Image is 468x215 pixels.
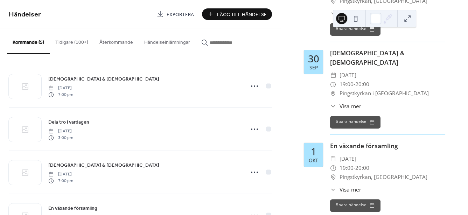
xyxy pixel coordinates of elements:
span: Exportera [167,11,194,18]
span: Lägg Till Händelse [217,11,267,18]
a: [DEMOGRAPHIC_DATA] & [DEMOGRAPHIC_DATA] [48,75,159,83]
div: 1 [311,147,316,157]
div: 30 [308,54,319,64]
div: ​ [330,164,336,173]
span: 20:00 [355,164,369,173]
span: 7:00 pm [48,178,73,184]
a: [DEMOGRAPHIC_DATA] & [DEMOGRAPHIC_DATA] [48,161,159,169]
div: En växande församling [330,141,445,150]
div: ​ [330,80,336,89]
span: Dela tro i vardagen [48,119,89,126]
span: 3:00 pm [48,134,73,141]
span: 19:00 [340,164,354,173]
div: ​ [330,9,336,18]
button: Kommande (5) [7,28,50,54]
div: [DEMOGRAPHIC_DATA] & [DEMOGRAPHIC_DATA] [330,48,445,67]
span: Visa mer [340,9,361,18]
span: 7:00 pm [48,91,73,98]
div: okt [309,158,318,163]
div: sep [309,65,318,70]
button: Tidigare (100+) [50,28,94,53]
div: ​ [330,71,336,80]
span: Visa mer [340,102,361,110]
div: ​ [330,89,336,98]
span: - [354,164,355,173]
a: Exportera [152,8,199,20]
span: [DATE] [340,71,356,80]
div: ​ [330,154,336,164]
span: [DATE] [48,128,73,134]
div: ​ [330,173,336,182]
div: ​ [330,186,336,194]
button: Spara händelse [330,199,380,212]
button: ​Visa mer [330,186,361,194]
span: [DATE] [48,85,73,91]
button: Lägg Till Händelse [202,8,272,20]
span: - [354,80,355,89]
span: [DEMOGRAPHIC_DATA] & [DEMOGRAPHIC_DATA] [48,76,159,83]
a: Dela tro i vardagen [48,118,89,126]
span: 20:00 [355,80,369,89]
span: Visa mer [340,186,361,194]
button: Återkommande [94,28,139,53]
div: ​ [330,102,336,110]
button: Spara händelse [330,23,380,36]
span: Händelser [9,8,41,21]
span: 19:00 [340,80,354,89]
span: [DATE] [48,171,73,178]
span: [DATE] [340,154,356,164]
span: En växande församling [48,205,97,212]
button: ​Visa mer [330,102,361,110]
a: En växande församling [48,204,97,212]
button: ​Visa mer [330,9,361,18]
button: Händelseinlämningar [139,28,196,53]
button: Spara händelse [330,116,380,129]
span: Pingstkyrkan i [GEOGRAPHIC_DATA] [340,89,429,98]
span: Pingstkyrkan, [GEOGRAPHIC_DATA] [340,173,427,182]
span: [DEMOGRAPHIC_DATA] & [DEMOGRAPHIC_DATA] [48,162,159,169]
